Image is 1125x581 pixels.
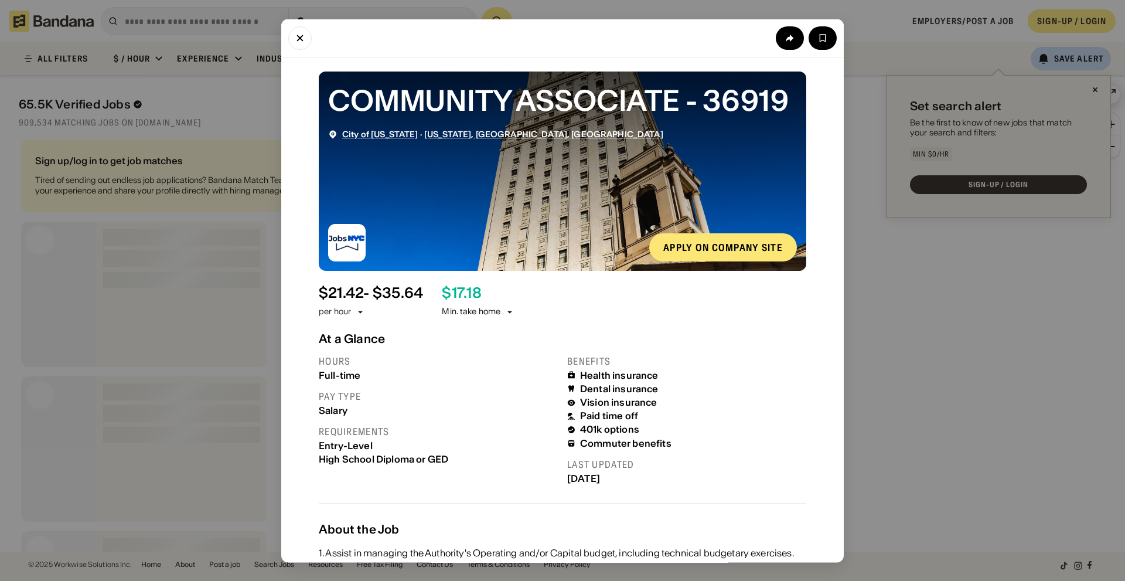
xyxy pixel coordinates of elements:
[288,26,312,49] button: Close
[442,306,514,318] div: Min. take home
[567,355,806,367] div: Benefits
[319,453,558,464] div: High School Diploma or GED
[342,129,663,139] div: ·
[319,390,558,402] div: Pay type
[319,405,558,416] div: Salary
[567,473,806,484] div: [DATE]
[319,331,806,345] div: At a Glance
[319,522,806,536] div: About the Job
[319,440,558,451] div: Entry-Level
[319,425,558,437] div: Requirements
[580,369,659,380] div: Health insurance
[663,242,783,252] div: Apply on company site
[580,424,639,435] div: 401k options
[580,383,659,394] div: Dental insurance
[442,284,481,301] div: $ 17.18
[319,284,423,301] div: $ 21.42 - $35.64
[567,458,806,470] div: Last updated
[319,355,558,367] div: Hours
[580,410,638,422] div: Paid time off
[328,223,366,261] img: City of New York logo
[342,128,418,139] a: City of [US_STATE]
[319,306,351,318] div: per hour
[328,80,797,120] div: COMMUNITY ASSOCIATE - 36919
[580,437,671,449] div: Commuter benefits
[580,397,657,408] div: Vision insurance
[424,128,663,139] a: [US_STATE], [GEOGRAPHIC_DATA], [GEOGRAPHIC_DATA]
[319,369,558,380] div: Full-time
